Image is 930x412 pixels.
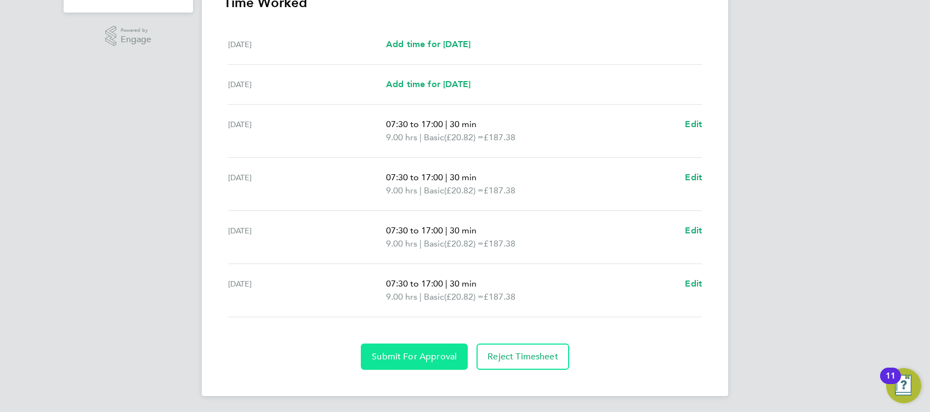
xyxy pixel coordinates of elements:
span: (£20.82) = [444,132,484,142]
span: 07:30 to 17:00 [386,278,443,289]
span: | [419,291,422,302]
span: | [419,132,422,142]
span: | [419,185,422,196]
div: [DATE] [228,224,386,250]
span: 9.00 hrs [386,238,417,249]
span: 30 min [450,225,477,236]
span: 9.00 hrs [386,185,417,196]
span: Engage [121,35,151,44]
span: 30 min [450,119,477,129]
button: Submit For Approval [361,344,468,370]
span: £187.38 [484,238,515,249]
span: £187.38 [484,291,515,302]
span: (£20.82) = [444,238,484,249]
a: Edit [685,171,702,184]
a: Edit [685,277,702,290]
span: Basic [424,290,444,304]
div: [DATE] [228,277,386,304]
a: Edit [685,224,702,237]
span: | [445,172,447,182]
button: Reject Timesheet [477,344,569,370]
span: £187.38 [484,185,515,196]
span: 30 min [450,278,477,289]
span: £187.38 [484,132,515,142]
span: Reject Timesheet [487,351,558,362]
a: Edit [685,118,702,131]
span: Edit [685,119,702,129]
button: Open Resource Center, 11 new notifications [886,368,921,403]
span: Powered by [121,26,151,35]
span: Add time for [DATE] [386,79,470,89]
a: Add time for [DATE] [386,38,470,51]
span: Edit [685,225,702,236]
span: Edit [685,172,702,182]
span: 07:30 to 17:00 [386,172,443,182]
span: (£20.82) = [444,185,484,196]
span: Basic [424,131,444,144]
div: 11 [886,376,895,390]
span: Edit [685,278,702,289]
a: Add time for [DATE] [386,78,470,91]
a: Powered byEngage [105,26,152,47]
div: [DATE] [228,118,386,144]
span: | [445,225,447,236]
span: 9.00 hrs [386,291,417,302]
span: Basic [424,184,444,197]
span: | [419,238,422,249]
span: (£20.82) = [444,291,484,302]
div: [DATE] [228,78,386,91]
span: 9.00 hrs [386,132,417,142]
span: Submit For Approval [372,351,457,362]
span: | [445,119,447,129]
div: [DATE] [228,38,386,51]
span: Add time for [DATE] [386,39,470,49]
span: | [445,278,447,289]
span: Basic [424,237,444,250]
span: 07:30 to 17:00 [386,225,443,236]
span: 07:30 to 17:00 [386,119,443,129]
div: [DATE] [228,171,386,197]
span: 30 min [450,172,477,182]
